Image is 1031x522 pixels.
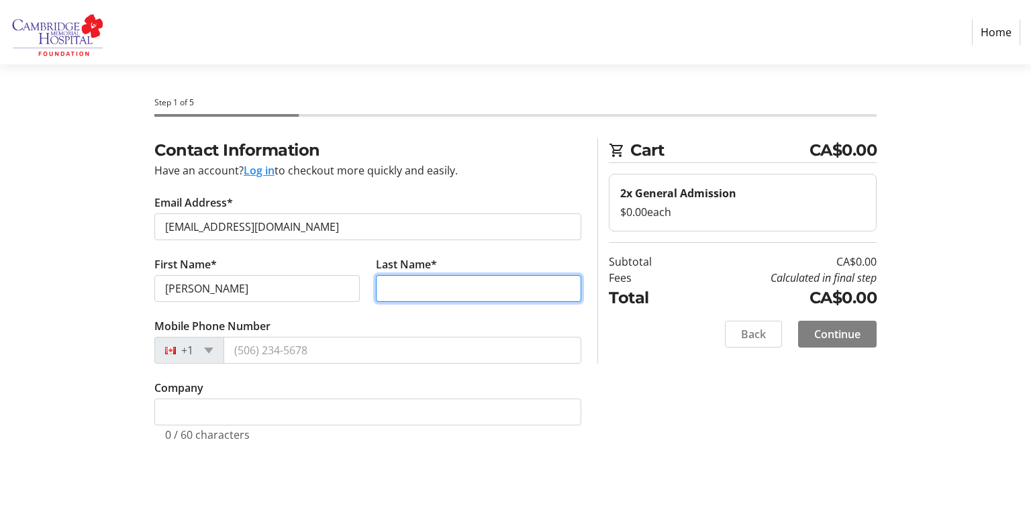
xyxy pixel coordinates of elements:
button: Continue [798,321,877,348]
label: Email Address* [154,195,233,211]
button: Back [725,321,782,348]
label: First Name* [154,256,217,272]
button: Log in [244,162,275,178]
div: $0.00 each [620,204,865,220]
td: Total [609,286,686,310]
div: Have an account? to checkout more quickly and easily. [154,162,581,178]
span: Continue [814,326,861,342]
h2: Contact Information [154,138,581,162]
a: Home [972,19,1020,45]
td: Subtotal [609,254,686,270]
td: Fees [609,270,686,286]
span: Back [741,326,766,342]
span: CA$0.00 [809,138,877,162]
input: (506) 234-5678 [224,337,581,364]
strong: 2x General Admission [620,186,736,201]
td: CA$0.00 [686,254,877,270]
tr-character-limit: 0 / 60 characters [165,427,250,442]
img: Cambridge Memorial Hospital Foundation's Logo [11,5,106,59]
label: Company [154,380,203,396]
td: Calculated in final step [686,270,877,286]
label: Last Name* [376,256,437,272]
div: Step 1 of 5 [154,97,877,109]
label: Mobile Phone Number [154,318,271,334]
td: CA$0.00 [686,286,877,310]
span: Cart [630,138,809,162]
